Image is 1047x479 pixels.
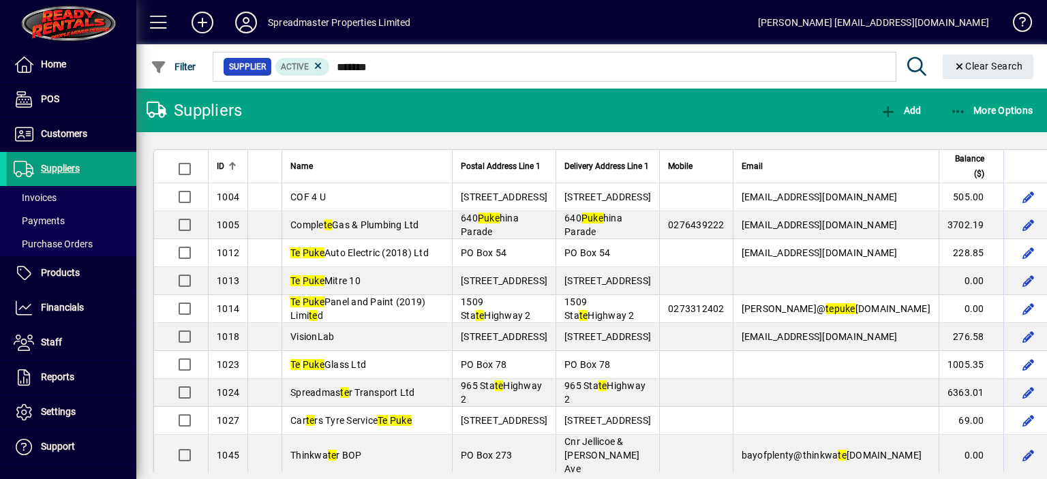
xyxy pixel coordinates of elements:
[7,256,136,290] a: Products
[217,275,239,286] span: 1013
[217,359,239,370] span: 1023
[290,275,361,286] span: Mitre 10
[461,247,506,258] span: PO Box 54
[950,105,1033,116] span: More Options
[939,211,1003,239] td: 3702.19
[825,303,834,314] em: te
[217,415,239,426] span: 1027
[14,215,65,226] span: Payments
[742,159,763,174] span: Email
[309,310,318,321] em: te
[564,191,651,202] span: [STREET_ADDRESS]
[290,331,334,342] span: VisionLab
[217,303,239,314] span: 1014
[217,159,239,174] div: ID
[275,58,330,76] mat-chip: Activation Status: Active
[224,10,268,35] button: Profile
[41,371,74,382] span: Reports
[41,406,76,417] span: Settings
[41,128,87,139] span: Customers
[939,323,1003,351] td: 276.58
[290,415,412,426] span: Car rs Tyre Service
[461,331,547,342] span: [STREET_ADDRESS]
[668,159,725,174] div: Mobile
[564,359,610,370] span: PO Box 78
[742,191,898,202] span: [EMAIL_ADDRESS][DOMAIN_NAME]
[217,159,224,174] span: ID
[939,435,1003,476] td: 0.00
[742,303,930,314] span: [PERSON_NAME]@ [DOMAIN_NAME]
[390,415,412,426] em: Puke
[290,359,366,370] span: Glass Ltd
[461,296,531,321] span: 1509 Sta Highway 2
[1018,214,1040,236] button: Edit
[1018,242,1040,264] button: Edit
[290,247,429,258] span: Auto Electric (2018) Ltd
[939,295,1003,323] td: 0.00
[14,238,93,249] span: Purchase Orders
[41,163,80,174] span: Suppliers
[461,159,541,174] span: Postal Address Line 1
[939,379,1003,407] td: 6363.01
[943,55,1034,79] button: Clear
[290,296,425,321] span: Panel and Paint (2019) Limi d
[217,219,239,230] span: 1005
[151,61,196,72] span: Filter
[378,415,388,426] em: Te
[939,351,1003,379] td: 1005.35
[564,331,651,342] span: [STREET_ADDRESS]
[668,159,693,174] span: Mobile
[7,48,136,82] a: Home
[147,55,200,79] button: Filter
[41,302,84,313] span: Financials
[303,247,324,258] em: Puke
[7,82,136,117] a: POS
[268,12,410,33] div: Spreadmaster Properties Limited
[598,380,607,391] em: te
[461,380,542,405] span: 965 Sta Highway 2
[7,209,136,232] a: Payments
[742,450,922,461] span: bayofplenty@thinkwa [DOMAIN_NAME]
[290,450,362,461] span: Thinkwa r BOP
[1003,3,1030,47] a: Knowledge Base
[461,450,513,461] span: PO Box 273
[461,275,547,286] span: [STREET_ADDRESS]
[742,219,898,230] span: [EMAIL_ADDRESS][DOMAIN_NAME]
[461,191,547,202] span: [STREET_ADDRESS]
[838,450,847,461] em: te
[290,387,415,398] span: Spreadmas r Transport Ltd
[939,183,1003,211] td: 505.00
[303,296,324,307] em: Puke
[461,359,506,370] span: PO Box 78
[1018,270,1040,292] button: Edit
[41,337,62,347] span: Staff
[495,380,504,391] em: te
[14,192,57,203] span: Invoices
[668,219,725,230] span: 0276439222
[1018,186,1040,208] button: Edit
[217,450,239,461] span: 1045
[217,387,239,398] span: 1024
[947,98,1037,123] button: More Options
[954,61,1023,72] span: Clear Search
[41,93,59,104] span: POS
[290,219,419,230] span: Comple Gas & Plumbing Ltd
[758,12,989,33] div: [PERSON_NAME] [EMAIL_ADDRESS][DOMAIN_NAME]
[7,326,136,360] a: Staff
[7,186,136,209] a: Invoices
[7,117,136,151] a: Customers
[1018,444,1040,466] button: Edit
[742,159,930,174] div: Email
[478,213,500,223] em: Puke
[1018,382,1040,403] button: Edit
[939,407,1003,435] td: 69.00
[328,450,337,461] em: te
[476,310,485,321] em: te
[41,59,66,69] span: Home
[564,296,635,321] span: 1509 Sta Highway 2
[290,159,313,174] span: Name
[41,267,80,278] span: Products
[1018,326,1040,347] button: Edit
[564,275,651,286] span: [STREET_ADDRESS]
[564,436,639,474] span: Cnr Jellicoe & [PERSON_NAME] Ave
